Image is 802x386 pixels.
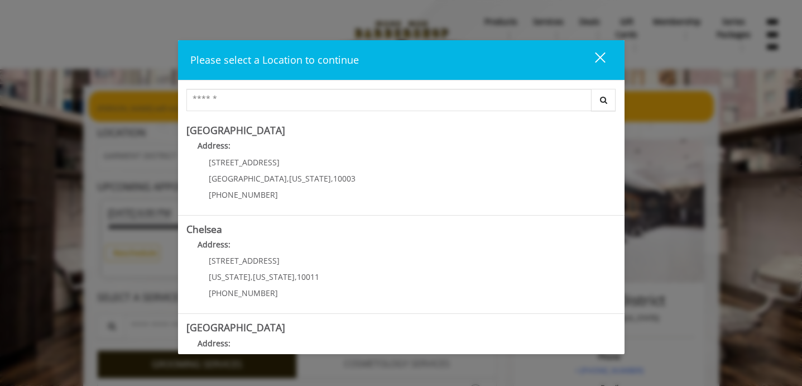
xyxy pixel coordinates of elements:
[209,271,251,282] span: [US_STATE]
[251,271,253,282] span: ,
[186,89,592,111] input: Search Center
[331,173,333,184] span: ,
[333,173,356,184] span: 10003
[209,189,278,200] span: [PHONE_NUMBER]
[574,49,612,72] button: close dialog
[209,157,280,168] span: [STREET_ADDRESS]
[289,173,331,184] span: [US_STATE]
[190,53,359,66] span: Please select a Location to continue
[198,338,230,349] b: Address:
[295,271,297,282] span: ,
[198,140,230,151] b: Address:
[209,173,287,184] span: [GEOGRAPHIC_DATA]
[253,271,295,282] span: [US_STATE]
[209,255,280,266] span: [STREET_ADDRESS]
[297,271,319,282] span: 10011
[287,173,289,184] span: ,
[582,51,604,68] div: close dialog
[186,123,285,137] b: [GEOGRAPHIC_DATA]
[186,89,616,117] div: Center Select
[597,96,610,104] i: Search button
[186,321,285,334] b: [GEOGRAPHIC_DATA]
[198,239,230,250] b: Address:
[209,288,278,298] span: [PHONE_NUMBER]
[186,222,222,236] b: Chelsea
